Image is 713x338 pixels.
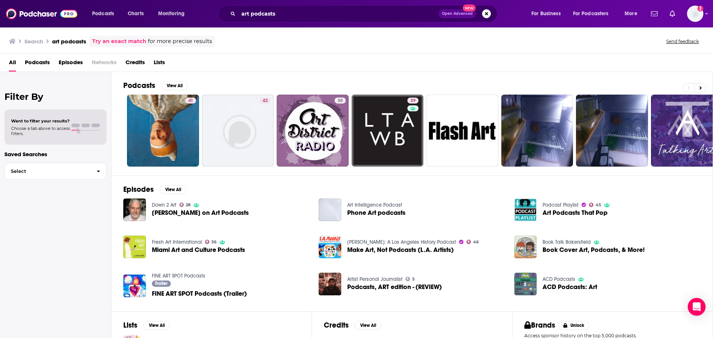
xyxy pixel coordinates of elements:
[123,81,188,90] a: PodcastsView All
[152,247,245,253] a: Miami Art and Culture Podcasts
[155,281,167,286] span: Trailer
[319,236,341,258] img: Make Art, Not Podcasts (L.A. Artists)
[543,284,597,290] a: ACD Podcasts: Art
[531,9,561,19] span: For Business
[152,202,176,208] a: Down 2 Art
[92,9,114,19] span: Podcasts
[4,163,107,180] button: Select
[319,198,341,221] img: Phone Art podcasts
[123,185,154,194] h2: Episodes
[687,6,703,22] img: User Profile
[347,239,456,245] a: L.A. Meekly: A Los Angeles History Podcast
[25,56,50,72] a: Podcasts
[263,97,268,105] span: 42
[347,247,454,253] a: Make Art, Not Podcasts (L.A. Artists)
[87,8,124,20] button: open menu
[543,276,575,282] a: ACD Podcasts
[25,38,43,45] h3: Search
[152,273,205,279] a: FINE ART SPOT Podcasts
[185,98,196,104] a: 41
[514,236,537,258] img: Book Cover Art, Podcasts, & More!
[514,273,537,295] img: ACD Podcasts: Art
[407,98,419,104] a: 39
[463,4,476,12] span: New
[4,91,107,102] h2: Filter By
[352,95,424,167] a: 39
[123,198,146,221] img: John Dalton on Art Podcasts
[543,239,591,245] a: Book Talk Bakersfield
[211,240,216,244] span: 36
[126,56,145,72] span: Credits
[4,151,107,158] p: Saved Searches
[347,210,406,216] a: Phone Art podcasts
[202,95,274,167] a: 42
[205,240,217,244] a: 36
[687,6,703,22] button: Show profile menu
[123,8,148,20] a: Charts
[123,275,146,297] a: FINE ART SPOT Podcasts (Trailer)
[260,98,271,104] a: 42
[335,98,346,104] a: 30
[186,203,191,207] span: 28
[92,56,117,72] span: Networks
[143,321,170,330] button: View All
[543,210,608,216] a: Art Podcasts That Pop
[355,321,381,330] button: View All
[148,37,212,46] span: for more precise results
[52,38,86,45] h3: art podcasts
[338,97,343,105] span: 30
[347,284,442,290] a: Podcasts, ART edition - (REVIEW)
[92,37,146,46] a: Try an exact match
[412,278,415,281] span: 5
[514,198,537,221] img: Art Podcasts That Pop
[188,97,193,105] span: 41
[589,203,601,207] a: 45
[152,210,249,216] a: John Dalton on Art Podcasts
[59,56,83,72] span: Episodes
[6,7,77,21] img: Podchaser - Follow, Share and Rate Podcasts
[524,321,555,330] h2: Brands
[543,247,645,253] a: Book Cover Art, Podcasts, & More!
[319,273,341,295] a: Podcasts, ART edition - (REVIEW)
[625,9,637,19] span: More
[127,95,199,167] a: 41
[406,277,415,281] a: 5
[160,185,186,194] button: View All
[596,203,601,207] span: 45
[466,240,479,244] a: 46
[442,12,473,16] span: Open Advanced
[347,202,402,208] a: Art Intelligence Podcast
[152,239,202,245] a: Fresh Art International
[123,236,146,258] img: Miami Art and Culture Podcasts
[473,240,479,244] span: 46
[688,298,706,316] div: Open Intercom Messenger
[123,321,170,330] a: ListsView All
[154,56,165,72] a: Lists
[277,95,349,167] a: 30
[123,321,137,330] h2: Lists
[526,8,570,20] button: open menu
[324,321,349,330] h2: Credits
[697,6,703,12] svg: Add a profile image
[324,321,381,330] a: CreditsView All
[664,38,701,45] button: Send feedback
[667,7,678,20] a: Show notifications dropdown
[152,291,247,297] a: FINE ART SPOT Podcasts (Trailer)
[439,9,476,18] button: Open AdvancedNew
[11,118,70,124] span: Want to filter your results?
[9,56,16,72] span: All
